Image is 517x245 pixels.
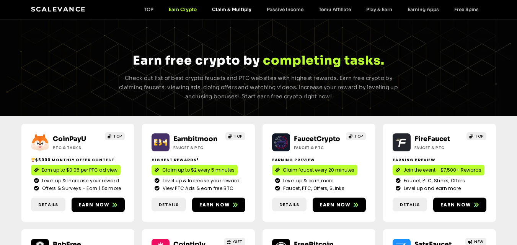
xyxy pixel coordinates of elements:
[38,201,58,208] span: Details
[234,133,243,139] span: TOP
[159,201,179,208] span: Details
[271,53,280,68] span: o
[281,177,334,184] span: Level up & earn more
[294,135,340,143] a: FaucetCrypto
[162,167,235,174] span: Claim up to $2 every 5 minutes
[279,201,299,208] span: Details
[40,177,119,184] span: Level up & Increase your reward
[113,133,122,139] span: TOP
[31,157,125,163] h2: $5000 Monthly Offer contest
[393,157,486,163] h2: Earning Preview
[31,165,121,175] a: Earn up to $0.05 per PTC ad view
[414,145,462,151] h2: Faucet & PTC
[400,201,420,208] span: Details
[53,135,86,143] a: CoinPayU
[199,201,230,208] span: Earn now
[281,185,344,192] span: Faucet, PTC, Offers, SLinks
[333,53,341,68] span: g
[393,198,427,212] a: Details
[440,201,471,208] span: Earn now
[272,165,357,175] a: Claim faucet every 20 minutes
[259,6,311,12] a: Passive Income
[402,185,461,192] span: Level up and earn more
[31,5,86,13] a: Scalevance
[447,6,486,12] a: Free Spins
[475,133,484,139] span: TOP
[40,185,121,192] span: Offers & Surveys - Earn 1.5x more
[152,157,245,163] h2: Highest Rewards!
[225,132,245,140] a: TOP
[311,6,359,12] a: Temu Affiliate
[381,53,385,68] span: .
[272,198,307,212] a: Details
[79,201,110,208] span: Earn now
[314,53,320,68] span: t
[283,167,354,174] span: Claim faucet every 20 minutes
[72,198,125,212] a: Earn now
[263,53,271,68] span: c
[233,239,243,245] span: GIFT
[280,53,292,68] span: m
[152,198,186,212] a: Details
[403,167,481,174] span: Join the event - $7,500+ Rewards
[359,6,400,12] a: Play & Earn
[320,201,351,208] span: Earn now
[365,53,373,68] span: k
[53,145,101,151] h2: ptc & Tasks
[466,132,486,140] a: TOP
[306,53,314,68] span: e
[161,177,240,184] span: Level up & Increase your reward
[344,53,350,68] span: t
[31,198,65,212] a: Details
[136,6,486,12] nav: Menu
[173,145,221,151] h2: Faucet & PTC
[324,53,333,68] span: n
[313,198,366,212] a: Earn now
[346,132,366,140] a: TOP
[414,135,450,143] a: FireFaucet
[320,53,324,68] span: i
[173,135,217,143] a: Earnbitmoon
[105,132,125,140] a: TOP
[204,6,259,12] a: Claim & Multiply
[133,53,260,68] span: Earn free crypto by
[302,53,306,68] span: l
[42,167,117,174] span: Earn up to $0.05 per PTC ad view
[350,53,358,68] span: a
[402,177,465,184] span: Faucet, PTC, SLinks, Offers
[373,53,381,68] span: s
[294,145,342,151] h2: Faucet & PTC
[116,74,401,101] p: Check out list of best crypto faucets and PTC websites with highest rewards. Earn free crypto by ...
[354,133,363,139] span: TOP
[192,198,245,212] a: Earn now
[152,165,238,175] a: Claim up to $2 every 5 minutes
[272,157,366,163] h2: Earning Preview
[433,198,486,212] a: Earn now
[393,165,484,175] a: Join the event - $7,500+ Rewards
[474,239,484,245] span: NEW
[136,6,161,12] a: TOP
[400,6,447,12] a: Earning Apps
[358,53,365,68] span: s
[161,6,204,12] a: Earn Crypto
[31,158,35,162] img: 🏆
[292,53,302,68] span: p
[161,185,233,192] span: View PTC Ads & earn free BTC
